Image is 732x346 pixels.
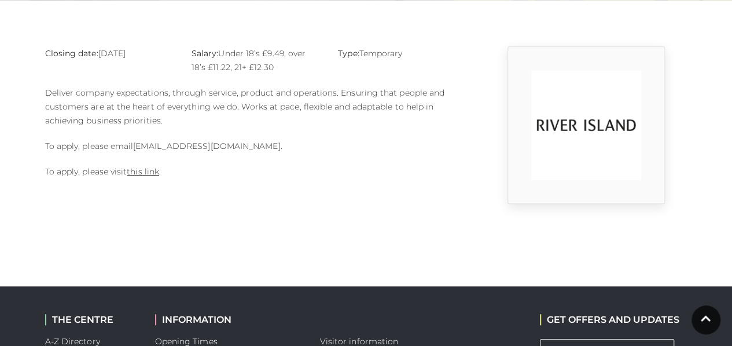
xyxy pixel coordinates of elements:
strong: Salary: [192,48,219,59]
p: Under 18’s £9.49, over 18’s £11.22, 21+ £12.30 [192,46,321,74]
p: To apply, please visit . [45,165,468,179]
p: Deliver company expectations, through service, product and operations. Ensuring that people and c... [45,86,468,128]
strong: Type: [338,48,359,59]
img: 9_1554823252_w6od.png [531,70,641,180]
p: Temporary [338,46,467,60]
h2: GET OFFERS AND UPDATES [540,314,679,325]
a: [EMAIL_ADDRESS][DOMAIN_NAME] [133,141,280,151]
h2: THE CENTRE [45,314,138,325]
strong: Closing date: [45,48,98,59]
p: [DATE] [45,46,174,60]
h2: INFORMATION [155,314,303,325]
p: To apply, please email . [45,139,468,153]
a: this link [127,166,159,177]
